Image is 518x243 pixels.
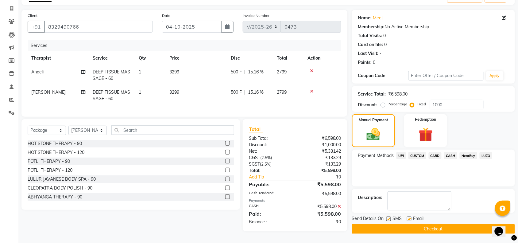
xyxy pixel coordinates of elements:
[359,117,388,123] label: Manual Payment
[358,50,379,57] div: Last Visit:
[28,194,82,200] div: ABHYANGA THERAPY - 90
[93,89,130,101] span: DEEP TISSUE MASSAGE - 60
[28,21,45,33] button: +91
[417,101,426,107] label: Fixed
[28,185,92,191] div: CLEOPATRA BODY POLISH - 90
[166,51,227,65] th: Price
[295,135,346,142] div: ₹6,598.00
[44,21,153,33] input: Search by Name/Mobile/Email/Code
[408,71,484,80] input: Enter Offer / Coupon Code
[415,117,436,122] label: Redemption
[162,13,170,18] label: Date
[277,89,287,95] span: 2799
[304,51,341,65] th: Action
[429,152,442,159] span: CARD
[358,152,394,159] span: Payment Methods
[28,140,82,147] div: HOT STONE THERAPY - 90
[414,126,437,143] img: _gift.svg
[358,194,383,201] div: Description:
[28,167,72,174] div: POTLI THERAPY - 120
[480,152,492,159] span: LUZO
[261,162,270,167] span: 2.5%
[362,127,385,142] img: _cash.svg
[408,152,426,159] span: CUSTOM
[277,69,287,75] span: 2799
[460,152,477,159] span: NearBuy
[492,218,512,237] iframe: chat widget
[295,181,346,188] div: ₹5,598.00
[227,51,273,65] th: Disc
[388,91,408,97] div: ₹6,598.00
[248,89,264,96] span: 15.16 %
[249,126,263,132] span: Total
[358,33,382,39] div: Total Visits:
[244,181,295,188] div: Payable:
[295,190,346,197] div: ₹5,598.00
[135,51,166,65] th: Qty
[31,69,44,75] span: Angeli
[93,69,130,81] span: DEEP TISSUE MASSAGE - 60
[373,59,376,66] div: 0
[358,24,385,30] div: Membership:
[244,148,295,155] div: Net:
[396,152,406,159] span: UPI
[244,210,295,218] div: Paid:
[244,89,245,96] span: |
[373,15,383,21] a: Meet
[248,69,264,75] span: 15.16 %
[244,167,295,174] div: Total:
[358,73,408,79] div: Coupon Code
[486,71,504,80] button: Apply
[231,69,242,75] span: 500 F
[28,13,37,18] label: Client
[28,158,70,165] div: POTLI THERAPY - 90
[89,51,135,65] th: Service
[111,125,234,135] input: Search
[295,142,346,148] div: ₹1,000.00
[139,89,141,95] span: 1
[303,174,346,180] div: ₹0
[244,190,295,197] div: Cash Tendered:
[352,224,515,234] button: Checkout
[358,102,377,108] div: Discount:
[385,41,387,48] div: 0
[384,33,386,39] div: 0
[358,24,509,30] div: No Active Membership
[295,219,346,225] div: ₹0
[358,41,383,48] div: Card on file:
[295,210,346,218] div: ₹5,598.00
[244,69,245,75] span: |
[244,135,295,142] div: Sub Total:
[244,219,295,225] div: Balance :
[388,101,408,107] label: Percentage
[28,176,96,182] div: LULUR JAVANESE BODY SPA - 90
[244,203,295,210] div: CASH
[244,174,303,180] a: Add Tip
[261,155,271,160] span: 2.5%
[244,142,295,148] div: Discount:
[273,51,304,65] th: Total
[139,69,141,75] span: 1
[169,89,179,95] span: 3299
[28,149,84,156] div: HOT STONE THERAPY - 120
[413,215,424,223] span: Email
[249,161,260,167] span: SGST
[380,50,382,57] div: -
[28,40,346,51] div: Services
[295,203,346,210] div: ₹5,598.00
[244,155,295,161] div: ( )
[358,15,372,21] div: Name:
[352,215,384,223] span: Send Details On
[358,59,372,66] div: Points:
[393,215,402,223] span: SMS
[295,148,346,155] div: ₹5,331.42
[295,161,346,167] div: ₹133.29
[31,89,66,95] span: [PERSON_NAME]
[244,161,295,167] div: ( )
[295,167,346,174] div: ₹5,598.00
[358,91,386,97] div: Service Total:
[249,155,260,160] span: CGST
[444,152,457,159] span: CASH
[243,13,269,18] label: Invoice Number
[231,89,242,96] span: 500 F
